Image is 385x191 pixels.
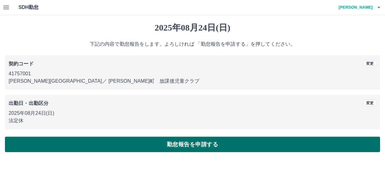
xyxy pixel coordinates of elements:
[5,23,380,33] h1: 2025年08月24日(日)
[5,137,380,152] button: 勤怠報告を申請する
[363,100,376,106] button: 変更
[5,40,380,48] p: 下記の内容で勤怠報告をします。よろしければ 「勤怠報告を申請する」を押してください。
[9,61,34,66] b: 契約コード
[9,70,376,77] p: 41757001
[9,110,376,117] p: 2025年08月24日(日)
[9,101,48,106] b: 出勤日・出勤区分
[363,60,376,67] button: 変更
[9,77,376,85] p: [PERSON_NAME][GEOGRAPHIC_DATA] ／ [PERSON_NAME]町 放課後児童クラブ
[9,117,376,124] p: 法定休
